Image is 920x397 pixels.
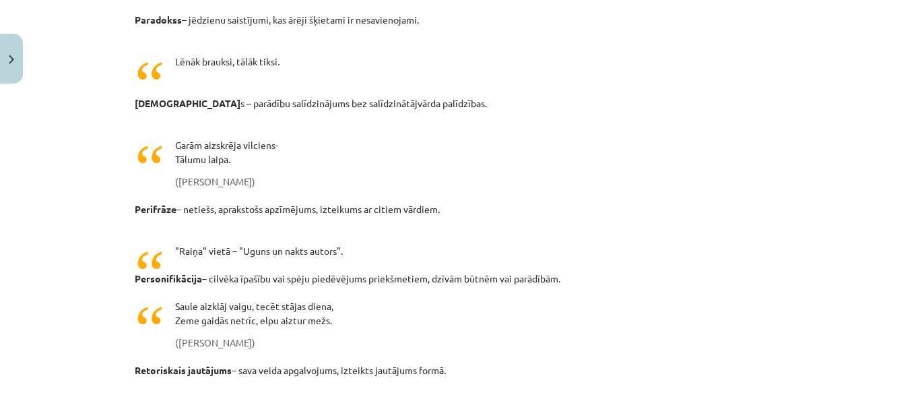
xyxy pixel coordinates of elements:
[135,272,202,284] b: Personifikācija
[175,244,772,258] p: "Raiņa" vietā – "Uguns un nakts autors".
[135,363,785,392] p: – sava veida apgalvojums, izteikts jautājums formā.
[135,97,240,109] b: [DEMOGRAPHIC_DATA]
[135,13,785,41] p: – jēdzienu saistījumi, kas ārēji šķietami ir nesavienojami.
[135,202,785,231] p: – netiešs, aprakstošs apzīmējums, izteikums ar citiem vārdiem.
[175,55,772,83] p: Lēnāk brauksi, tālāk tiksi.
[175,299,772,328] p: Saule aizklāj vaigu, tecēt stājas diena, Zeme gaidās netrīc, elpu aiztur mežs.
[175,336,772,350] p: ([PERSON_NAME])
[135,272,785,286] p: – cilvēka īpašību vai spēju piedēvējums priekšmetiem, dzīvām būtnēm vai parādībām.
[9,55,14,64] img: icon-close-lesson-0947bae3869378f0d4975bcd49f059093ad1ed9edebbc8119c70593378902aed.svg
[135,364,232,376] b: Retoriskais jautājums
[175,175,772,189] p: ([PERSON_NAME])
[175,138,772,166] p: Garām aizskrēja vilciens- Tālumu laipa.
[135,96,785,125] p: s – parādību salīdzinājums bez salīdzinātājvārda palīdzības.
